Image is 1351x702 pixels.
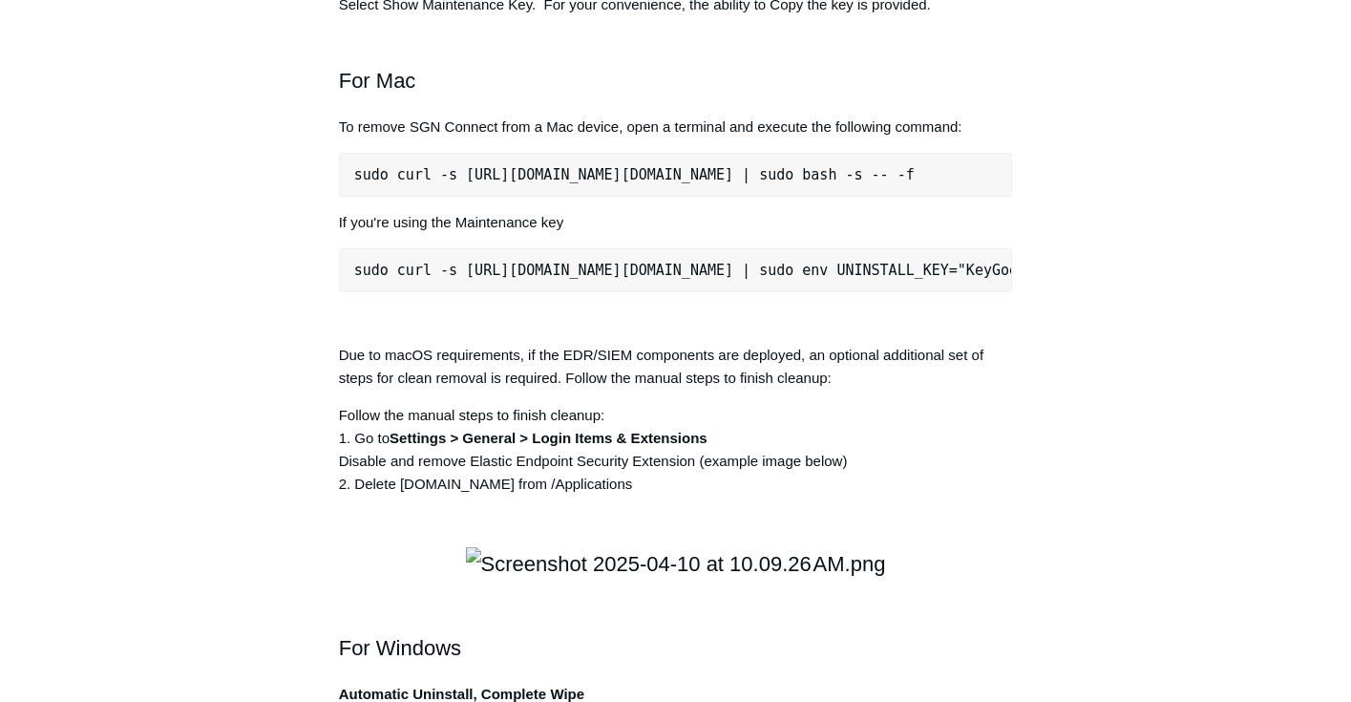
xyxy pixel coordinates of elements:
h2: For Windows [339,598,1013,665]
p: Due to macOS requirements, if the EDR/SIEM components are deployed, an optional additional set of... [339,344,1013,390]
p: Follow the manual steps to finish cleanup: 1. Go to Disable and remove Elastic Endpoint Security ... [339,404,1013,496]
h2: For Mac [339,31,1013,97]
p: To remove SGN Connect from a Mac device, open a terminal and execute the following command: [339,116,1013,138]
img: Screenshot 2025-04-10 at 10.09.26 AM.png [466,547,886,581]
pre: sudo curl -s [URL][DOMAIN_NAME][DOMAIN_NAME] | sudo bash -s -- -f [339,153,1013,197]
p: If you're using the Maintenance key [339,211,1013,234]
pre: sudo curl -s [URL][DOMAIN_NAME][DOMAIN_NAME] | sudo env UNINSTALL_KEY="KeyGoesHere" bash -s -- -f [339,248,1013,292]
strong: Settings > General > Login Items & Extensions [390,430,707,446]
strong: Automatic Uninstall, Complete Wipe [339,686,584,702]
